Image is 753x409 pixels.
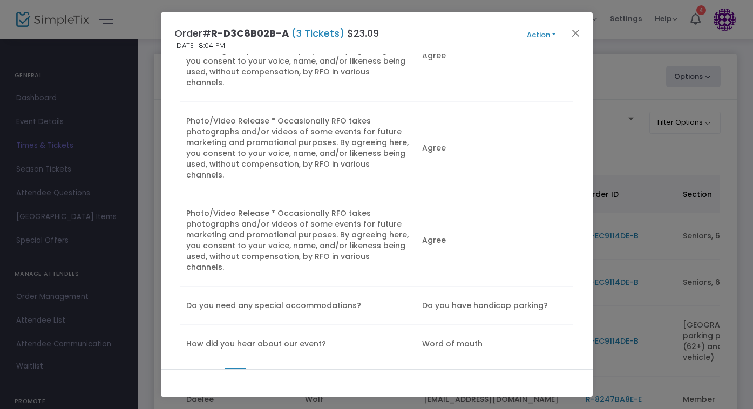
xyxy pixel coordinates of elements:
td: Do you have handicap parking? [416,287,573,325]
button: Action [509,29,574,41]
td: Photo/Video Release * Occasionally RFO takes photographs and/or videos of some events for future ... [180,10,416,102]
button: Close [568,26,582,40]
td: Agree [416,194,573,287]
span: R-D3C8B02B-A [211,26,289,40]
td: Photo/Video Release * Occasionally RFO takes photographs and/or videos of some events for future ... [180,194,416,287]
td: Agree [416,102,573,194]
td: Word of mouth [416,325,573,363]
span: Page 1 [225,368,246,384]
span: [DATE] 8:04 PM [174,40,225,51]
td: Do you need any special accommodations? [180,287,416,325]
td: How did you hear about our event? [180,325,416,363]
td: Agree [416,10,573,102]
h4: Order# $23.09 [174,26,379,40]
span: (3 Tickets) [289,26,347,40]
td: Photo/Video Release * Occasionally RFO takes photographs and/or videos of some events for future ... [180,102,416,194]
